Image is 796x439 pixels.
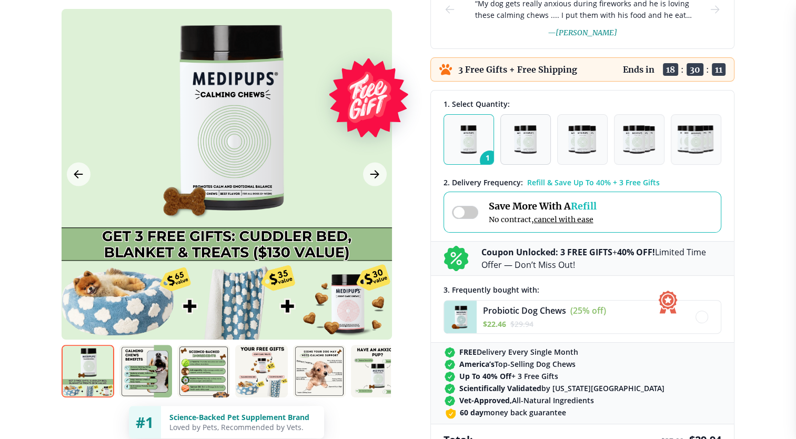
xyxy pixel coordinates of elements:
span: 2 . Delivery Frequency: [444,177,523,187]
p: 3 Free Gifts + Free Shipping [458,64,577,75]
span: All-Natural Ingredients [459,395,594,405]
span: (25% off) [570,305,606,316]
strong: 60 day [460,407,483,417]
span: 1 [480,151,500,171]
img: Calming Chews | Natural Dog Supplements [351,345,404,397]
span: + 3 Free Gifts [459,371,558,381]
span: money back guarantee [460,407,566,417]
p: + Limited Time Offer — Don’t Miss Out! [481,246,721,271]
span: 18 [663,63,678,76]
span: $ 29.94 [510,319,533,329]
span: : [681,64,684,75]
img: Pack of 2 - Natural Dog Supplements [514,125,536,154]
img: Pack of 4 - Natural Dog Supplements [623,125,655,154]
span: Probiotic Dog Chews [483,305,566,316]
span: — [PERSON_NAME] [548,28,617,37]
img: Pack of 1 - Natural Dog Supplements [460,125,477,154]
button: Next Image [363,162,387,186]
strong: America’s [459,359,495,369]
span: No contract, [489,215,597,224]
span: Save More With A [489,200,597,212]
img: Calming Chews | Natural Dog Supplements [119,345,172,397]
img: Calming Chews | Natural Dog Supplements [177,345,230,397]
span: Refill & Save Up To 40% + 3 Free Gifts [527,177,660,187]
strong: Scientifically Validated [459,383,541,393]
button: Previous Image [67,162,90,186]
span: 11 [712,63,726,76]
b: Coupon Unlocked: 3 FREE GIFTS [481,246,612,258]
span: 3 . Frequently bought with: [444,285,539,295]
span: : [706,64,709,75]
span: Delivery Every Single Month [459,347,578,357]
span: #1 [136,412,154,432]
span: 30 [687,63,703,76]
div: Loved by Pets, Recommended by Vets. [169,422,316,432]
div: 1. Select Quantity: [444,99,721,109]
img: Pack of 3 - Natural Dog Supplements [568,125,596,154]
span: Top-Selling Dog Chews [459,359,576,369]
img: Pack of 5 - Natural Dog Supplements [677,125,715,154]
span: cancel with ease [534,215,593,224]
span: by [US_STATE][GEOGRAPHIC_DATA] [459,383,664,393]
strong: Vet-Approved, [459,395,512,405]
div: Science-Backed Pet Supplement Brand [169,412,316,422]
b: 40% OFF! [617,246,655,258]
img: Calming Chews | Natural Dog Supplements [62,345,114,397]
img: Probiotic Dog Chews - Medipups [444,301,477,333]
img: Calming Chews | Natural Dog Supplements [235,345,288,397]
strong: FREE [459,347,477,357]
span: $ 22.46 [483,319,506,329]
button: 1 [444,114,494,165]
img: Calming Chews | Natural Dog Supplements [293,345,346,397]
p: Ends in [623,64,654,75]
span: Refill [571,200,597,212]
strong: Up To 40% Off [459,371,511,381]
